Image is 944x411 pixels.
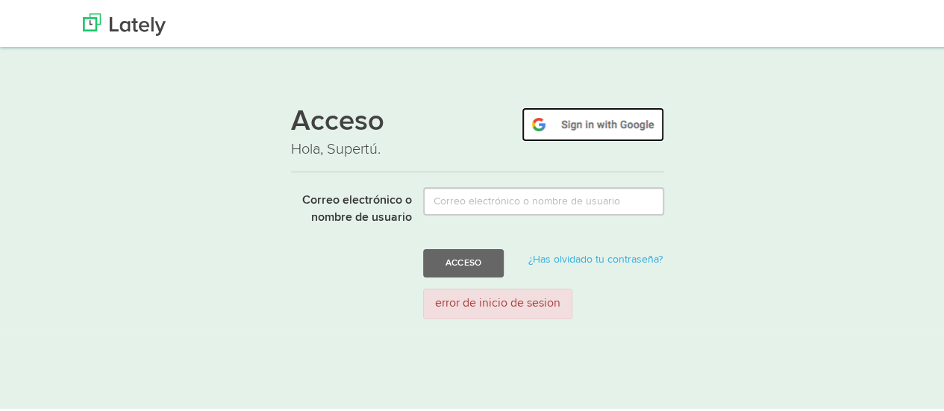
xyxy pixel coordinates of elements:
[423,247,504,275] button: Acceso
[446,256,481,265] font: Acceso
[83,11,166,34] img: Últimamente
[291,138,381,156] font: Hola, Supertú.
[291,106,384,134] font: Acceso
[528,252,663,263] a: ¿Has olvidado tu contraseña?
[435,295,560,307] font: error de inicio de sesion
[302,192,412,222] font: Correo electrónico o nombre de usuario
[522,105,664,139] img: google-signin.png
[423,185,664,213] input: Correo electrónico o nombre de usuario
